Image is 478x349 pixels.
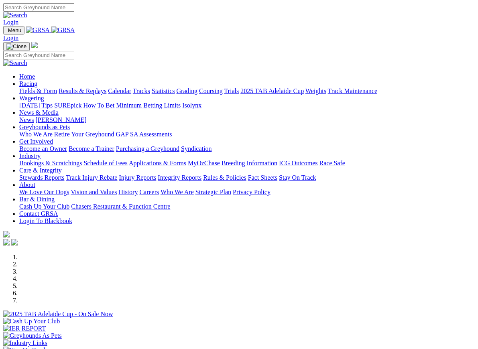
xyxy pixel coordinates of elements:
[19,203,69,210] a: Cash Up Your Club
[19,116,475,124] div: News & Media
[3,332,62,339] img: Greyhounds As Pets
[83,102,115,109] a: How To Bet
[19,138,53,145] a: Get Involved
[66,174,117,181] a: Track Injury Rebate
[139,189,159,195] a: Careers
[19,160,475,167] div: Industry
[161,189,194,195] a: Who We Are
[319,160,345,166] a: Race Safe
[3,325,46,332] img: IER REPORT
[19,73,35,80] a: Home
[19,95,44,101] a: Wagering
[71,203,170,210] a: Chasers Restaurant & Function Centre
[240,87,304,94] a: 2025 TAB Adelaide Cup
[35,116,86,123] a: [PERSON_NAME]
[3,231,10,237] img: logo-grsa-white.png
[3,26,24,34] button: Toggle navigation
[158,174,201,181] a: Integrity Reports
[3,310,113,318] img: 2025 TAB Adelaide Cup - On Sale Now
[19,131,53,138] a: Who We Are
[19,102,475,109] div: Wagering
[224,87,239,94] a: Trials
[222,160,277,166] a: Breeding Information
[69,145,114,152] a: Become a Trainer
[181,145,212,152] a: Syndication
[116,102,181,109] a: Minimum Betting Limits
[19,217,72,224] a: Login To Blackbook
[19,174,475,181] div: Care & Integrity
[195,189,231,195] a: Strategic Plan
[3,3,74,12] input: Search
[19,210,58,217] a: Contact GRSA
[19,124,70,130] a: Greyhounds as Pets
[119,174,156,181] a: Injury Reports
[152,87,175,94] a: Statistics
[19,87,475,95] div: Racing
[19,87,57,94] a: Fields & Form
[3,19,18,26] a: Login
[118,189,138,195] a: History
[19,189,475,196] div: About
[233,189,271,195] a: Privacy Policy
[19,145,475,152] div: Get Involved
[19,174,64,181] a: Stewards Reports
[133,87,150,94] a: Tracks
[19,160,82,166] a: Bookings & Scratchings
[3,318,60,325] img: Cash Up Your Club
[305,87,326,94] a: Weights
[116,131,172,138] a: GAP SA Assessments
[19,189,69,195] a: We Love Our Dogs
[279,160,317,166] a: ICG Outcomes
[3,12,27,19] img: Search
[108,87,131,94] a: Calendar
[19,181,35,188] a: About
[19,109,59,116] a: News & Media
[19,152,41,159] a: Industry
[199,87,223,94] a: Coursing
[19,145,67,152] a: Become an Owner
[19,167,62,174] a: Care & Integrity
[59,87,106,94] a: Results & Replays
[182,102,201,109] a: Isolynx
[54,102,81,109] a: SUREpick
[3,51,74,59] input: Search
[3,42,30,51] button: Toggle navigation
[129,160,186,166] a: Applications & Forms
[19,131,475,138] div: Greyhounds as Pets
[19,80,37,87] a: Racing
[19,102,53,109] a: [DATE] Tips
[19,116,34,123] a: News
[203,174,246,181] a: Rules & Policies
[51,26,75,34] img: GRSA
[8,27,21,33] span: Menu
[177,87,197,94] a: Grading
[26,26,50,34] img: GRSA
[3,59,27,67] img: Search
[3,339,47,347] img: Industry Links
[31,42,38,48] img: logo-grsa-white.png
[3,34,18,41] a: Login
[248,174,277,181] a: Fact Sheets
[19,203,475,210] div: Bar & Dining
[279,174,316,181] a: Stay On Track
[11,239,18,246] img: twitter.svg
[6,43,26,50] img: Close
[19,196,55,203] a: Bar & Dining
[71,189,117,195] a: Vision and Values
[3,239,10,246] img: facebook.svg
[188,160,220,166] a: MyOzChase
[83,160,127,166] a: Schedule of Fees
[54,131,114,138] a: Retire Your Greyhound
[328,87,377,94] a: Track Maintenance
[116,145,179,152] a: Purchasing a Greyhound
